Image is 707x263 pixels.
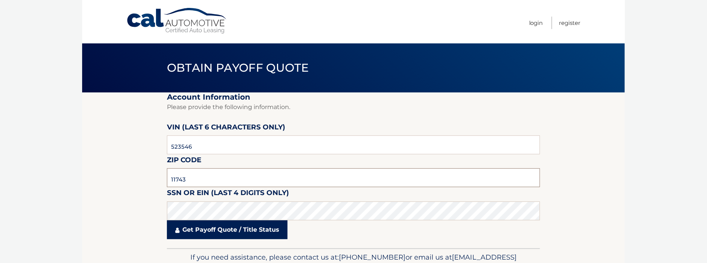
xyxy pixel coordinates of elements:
a: Cal Automotive [126,8,228,34]
span: [PHONE_NUMBER] [339,253,406,261]
a: Login [529,17,543,29]
a: Register [559,17,581,29]
p: Please provide the following information. [167,102,540,112]
label: SSN or EIN (last 4 digits only) [167,187,289,201]
label: VIN (last 6 characters only) [167,122,285,135]
h2: Account Information [167,92,540,102]
label: Zip Code [167,154,201,168]
span: Obtain Payoff Quote [167,61,309,75]
a: Get Payoff Quote / Title Status [167,220,288,239]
